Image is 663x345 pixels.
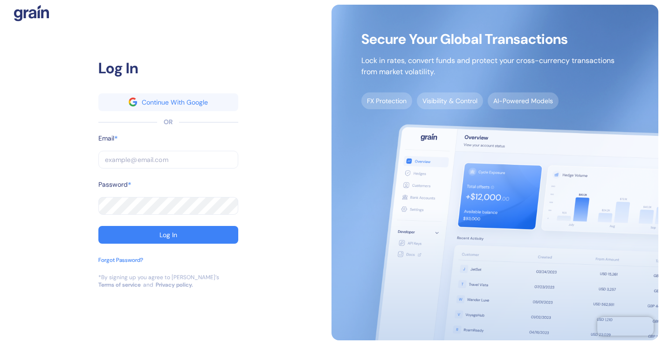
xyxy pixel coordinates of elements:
span: AI-Powered Models [488,92,559,109]
a: Terms of service [98,281,141,289]
div: *By signing up you agree to [PERSON_NAME]’s [98,274,219,281]
span: FX Protection [361,92,412,109]
div: Forgot Password? [98,256,143,264]
img: google [129,98,137,106]
img: signup-main-image [331,5,658,340]
button: googleContinue With Google [98,93,238,111]
div: OR [164,117,173,127]
div: and [143,281,153,289]
input: example@email.com [98,151,238,169]
div: Log In [159,232,177,238]
button: Forgot Password? [98,256,143,274]
p: Lock in rates, convert funds and protect your cross-currency transactions from market volatility. [361,55,615,77]
div: Continue With Google [142,99,208,106]
iframe: Chatra live chat [597,317,654,336]
div: Log In [98,57,238,79]
label: Email [98,134,114,143]
label: Password [98,180,128,190]
span: Secure Your Global Transactions [361,35,615,44]
button: Log In [98,226,238,244]
a: Privacy policy. [156,281,193,289]
span: Visibility & Control [417,92,483,109]
img: logo [14,5,49,21]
